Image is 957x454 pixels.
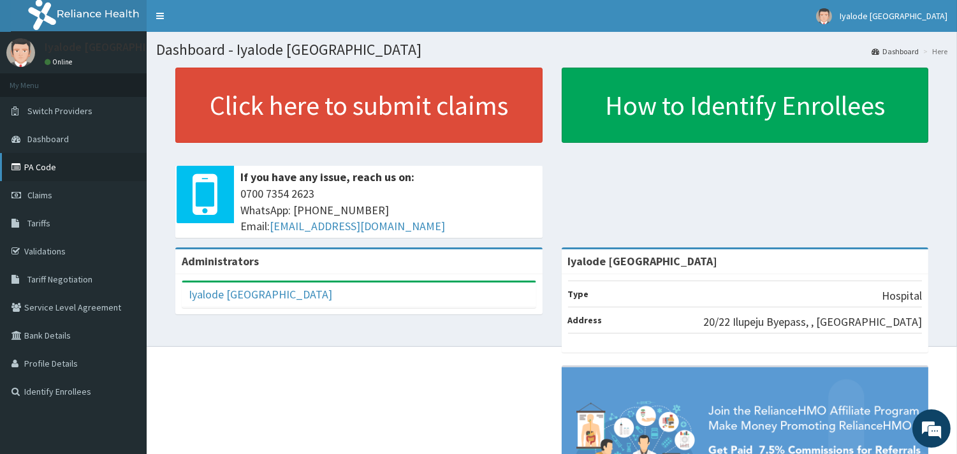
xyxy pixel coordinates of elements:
p: Hospital [882,288,922,304]
strong: Iyalode [GEOGRAPHIC_DATA] [568,254,718,268]
img: User Image [6,38,35,67]
span: Tariffs [27,217,50,229]
b: Address [568,314,603,326]
span: 0700 7354 2623 WhatsApp: [PHONE_NUMBER] Email: [240,186,536,235]
span: Iyalode [GEOGRAPHIC_DATA] [840,10,947,22]
a: Online [45,57,75,66]
b: Type [568,288,589,300]
span: Tariff Negotiation [27,274,92,285]
p: 20/22 Ilupeju Byepass, , [GEOGRAPHIC_DATA] [703,314,922,330]
span: Claims [27,189,52,201]
img: User Image [816,8,832,24]
a: Dashboard [872,46,919,57]
span: Switch Providers [27,105,92,117]
li: Here [920,46,947,57]
h1: Dashboard - Iyalode [GEOGRAPHIC_DATA] [156,41,947,58]
a: [EMAIL_ADDRESS][DOMAIN_NAME] [270,219,445,233]
span: Dashboard [27,133,69,145]
b: Administrators [182,254,259,268]
p: Iyalode [GEOGRAPHIC_DATA] [45,41,189,53]
a: Click here to submit claims [175,68,543,143]
a: Iyalode [GEOGRAPHIC_DATA] [189,287,332,302]
b: If you have any issue, reach us on: [240,170,414,184]
a: How to Identify Enrollees [562,68,929,143]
